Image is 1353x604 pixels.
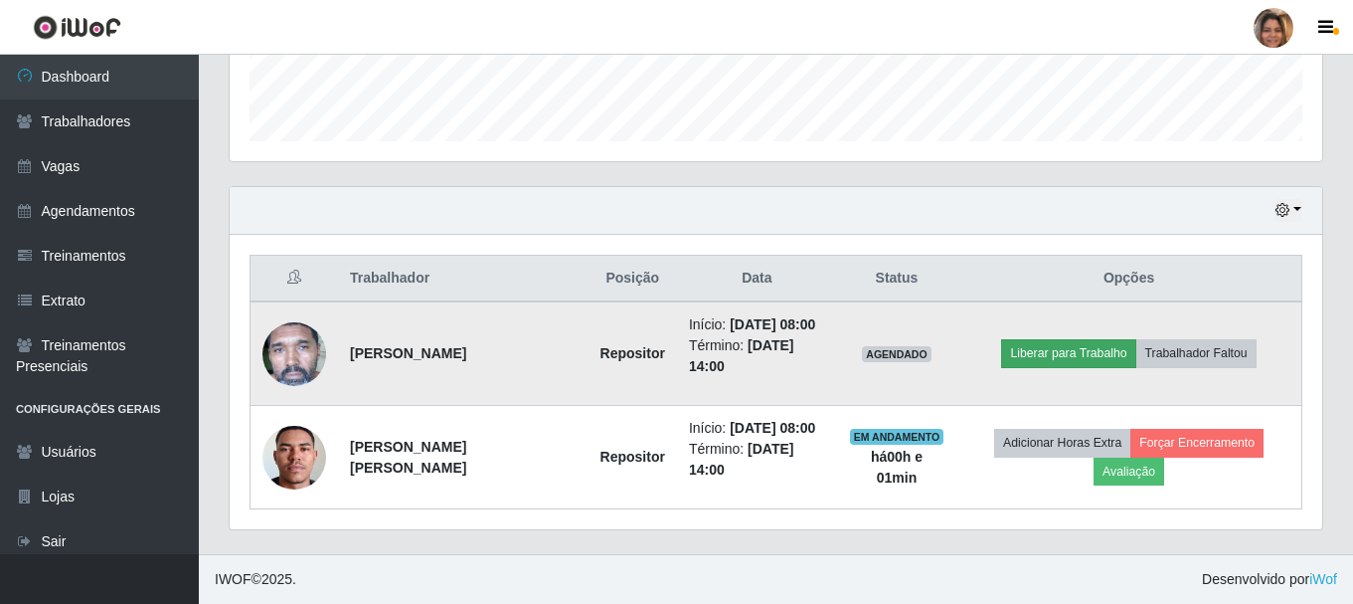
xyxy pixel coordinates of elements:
[871,449,923,486] strong: há 00 h e 01 min
[1309,571,1337,587] a: iWof
[600,449,665,465] strong: Repositor
[262,386,326,527] img: 1737835667869.jpeg
[262,289,326,420] img: 1672757471679.jpeg
[689,314,825,335] li: Início:
[837,256,956,302] th: Status
[338,256,589,302] th: Trabalhador
[956,256,1301,302] th: Opções
[730,316,815,332] time: [DATE] 08:00
[1094,458,1164,486] button: Avaliação
[677,256,837,302] th: Data
[215,569,296,590] span: © 2025 .
[215,571,252,587] span: IWOF
[850,429,944,445] span: EM ANDAMENTO
[1130,429,1264,457] button: Forçar Encerramento
[689,439,825,481] li: Término:
[730,420,815,436] time: [DATE] 08:00
[33,15,121,40] img: CoreUI Logo
[350,345,466,361] strong: [PERSON_NAME]
[862,346,931,362] span: AGENDADO
[689,335,825,377] li: Término:
[994,429,1130,457] button: Adicionar Horas Extra
[1136,339,1257,367] button: Trabalhador Faltou
[350,439,466,476] strong: [PERSON_NAME] [PERSON_NAME]
[589,256,677,302] th: Posição
[1202,569,1337,590] span: Desenvolvido por
[600,345,665,361] strong: Repositor
[1001,339,1135,367] button: Liberar para Trabalho
[689,418,825,439] li: Início:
